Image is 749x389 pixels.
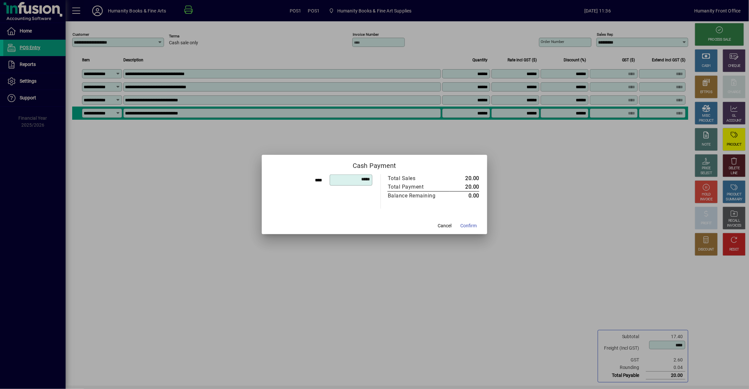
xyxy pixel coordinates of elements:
td: 20.00 [449,183,479,192]
span: Cancel [438,222,451,229]
td: Total Payment [387,183,449,192]
button: Cancel [434,220,455,232]
button: Confirm [458,220,479,232]
td: 0.00 [449,192,479,200]
h2: Cash Payment [262,155,487,174]
div: Balance Remaining [388,192,443,200]
span: Confirm [460,222,477,229]
td: 20.00 [449,174,479,183]
td: Total Sales [387,174,449,183]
